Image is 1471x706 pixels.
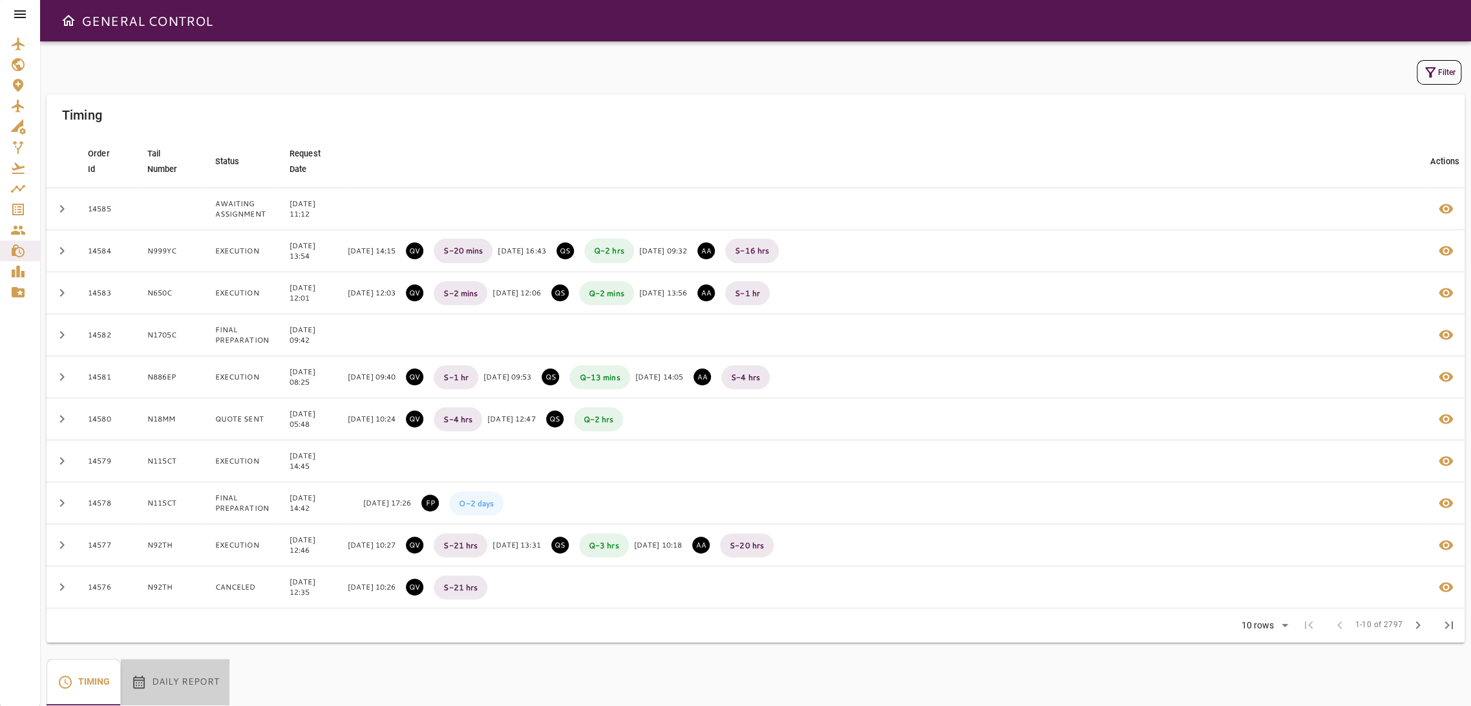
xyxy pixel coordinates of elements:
td: EXECUTION [205,440,279,482]
p: S - 20 mins [434,239,492,262]
td: 14576 [78,566,137,608]
td: [DATE] 12:46 [279,524,348,566]
button: Details [1430,235,1461,266]
button: Daily Report [121,659,229,705]
span: last_page [1441,617,1457,633]
td: N92TH [137,566,205,608]
button: Open drawer [56,8,81,34]
p: [DATE] 12:03 [348,288,396,298]
p: Q - 2 hrs [574,407,624,431]
div: Tail Number [147,146,178,177]
p: QUOTE VALIDATED [406,284,423,301]
div: basic tabs example [47,659,229,705]
p: QUOTE SENT [551,537,569,553]
p: [DATE] 16:43 [498,246,545,256]
p: S - 2 mins [434,281,487,305]
button: Details [1430,487,1461,519]
p: Q - 3 hrs [579,533,629,557]
span: chevron_right [54,579,70,595]
span: chevron_right [54,327,70,343]
td: N92TH [137,524,205,566]
td: 14583 [78,272,137,314]
p: QUOTE VALIDATED [406,411,423,427]
p: AWAITING ASSIGNMENT [693,369,711,385]
td: 14581 [78,356,137,398]
p: S - 4 hrs [721,365,770,389]
td: EXECUTION [205,272,279,314]
td: N115CT [137,440,205,482]
p: QUOTE VALIDATED [406,369,423,385]
p: QUOTE SENT [546,411,564,427]
td: 14578 [78,482,137,524]
td: AWAITING ASSIGNMENT [205,188,279,230]
span: Request Date [290,146,337,177]
span: Last Page [1434,610,1465,641]
p: QUOTE SENT [556,242,574,259]
td: 14585 [78,188,137,230]
td: [DATE] 08:25 [279,356,348,398]
td: [DATE] 12:01 [279,272,348,314]
p: QUOTE VALIDATED [406,579,423,595]
p: S - 1 hr [434,365,478,389]
td: CANCELED [205,566,279,608]
td: 14579 [78,440,137,482]
p: AWAITING ASSIGNMENT [697,284,715,301]
p: AWAITING ASSIGNMENT [697,242,715,259]
td: [DATE] 11:12 [279,188,348,230]
p: [DATE] 14:15 [348,246,396,256]
button: Details [1430,319,1461,350]
button: Filter [1417,60,1461,85]
span: chevron_right [1410,617,1426,633]
button: Details [1430,445,1461,476]
button: Details [1430,361,1461,392]
button: Details [1430,529,1461,561]
td: N18MM [137,398,205,440]
td: 14580 [78,398,137,440]
h6: Timing [62,105,102,125]
p: QUOTE VALIDATED [406,242,423,259]
p: S - 20 hrs [720,533,774,557]
span: chevron_right [54,369,70,385]
td: [DATE] 09:42 [279,314,348,356]
td: [DATE] 05:48 [279,398,348,440]
p: [DATE] 14:05 [635,372,683,382]
span: chevron_right [54,243,70,259]
p: [DATE] 10:27 [348,540,396,550]
button: Details [1430,277,1461,308]
td: [DATE] 14:42 [279,482,348,524]
span: chevron_right [54,537,70,553]
td: N886EP [137,356,205,398]
p: [DATE] 10:26 [348,582,396,592]
p: [DATE] 10:24 [348,414,396,424]
p: S - 16 hrs [725,239,779,262]
button: Details [1430,572,1461,603]
td: N115CT [137,482,205,524]
div: 10 rows [1233,616,1293,636]
span: Tail Number [147,146,195,177]
p: AWAITING ASSIGNMENT [692,537,710,553]
td: FINAL PREPARATION [205,314,279,356]
td: N1705C [137,314,205,356]
p: [DATE] 09:53 [483,372,531,382]
td: N650C [137,272,205,314]
p: Q - 2 hrs [584,239,634,262]
p: [DATE] 09:40 [348,372,396,382]
span: First Page [1293,610,1324,641]
td: 14577 [78,524,137,566]
span: Previous Page [1324,610,1355,641]
span: chevron_right [54,453,70,469]
p: [DATE] 12:47 [487,414,535,424]
td: 14584 [78,230,137,272]
p: Q - 2 mins [579,281,634,305]
span: chevron_right [54,285,70,301]
button: Timing [47,659,121,705]
p: O - 2 days [449,491,503,515]
div: Order Id [88,146,110,177]
td: EXECUTION [205,356,279,398]
button: Details [1430,193,1461,224]
p: [DATE] 09:32 [639,246,687,256]
td: FINAL PREPARATION [205,482,279,524]
td: [DATE] 13:54 [279,230,348,272]
td: [DATE] 14:45 [279,440,348,482]
p: S - 4 hrs [434,407,482,431]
